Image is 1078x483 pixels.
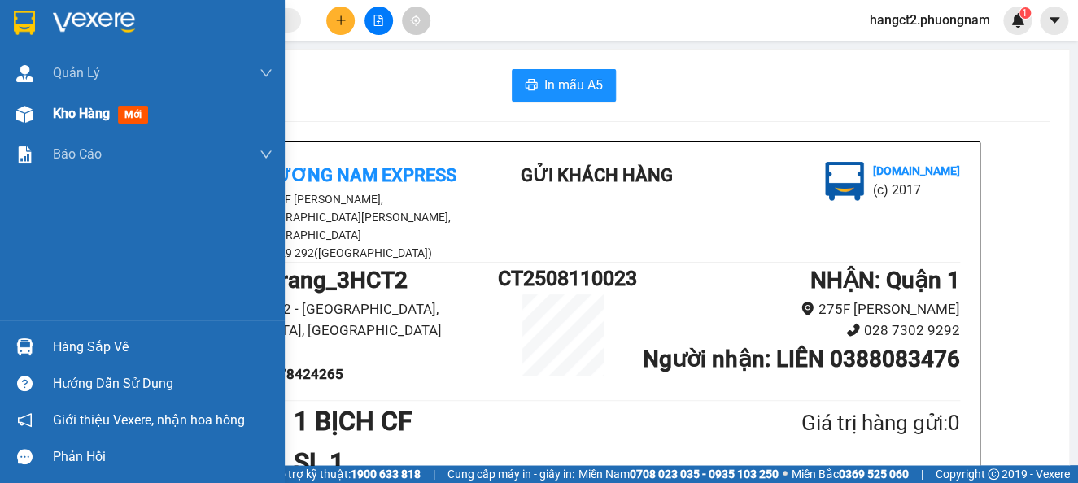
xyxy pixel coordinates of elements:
span: phone [846,323,860,337]
strong: 0369 525 060 [839,468,909,481]
b: NHẬN : Quận 1 [810,267,959,294]
button: printerIn mẫu A5 [512,69,616,102]
div: Hướng dẫn sử dụng [53,372,273,396]
span: | [921,465,923,483]
span: hangct2.phuongnam [857,10,1003,30]
span: printer [525,78,538,94]
span: Báo cáo [53,144,102,164]
button: aim [402,7,430,35]
span: caret-down [1047,13,1062,28]
img: icon-new-feature [1010,13,1025,28]
span: down [260,148,273,161]
li: 275F [PERSON_NAME], [GEOGRAPHIC_DATA][PERSON_NAME], [GEOGRAPHIC_DATA] [168,190,460,244]
img: logo.jpg [825,162,864,201]
span: In mẫu A5 [544,75,603,95]
span: down [260,67,273,80]
span: Cung cấp máy in - giấy in: [447,465,574,483]
li: 02583525657 [168,342,498,363]
span: question-circle [17,376,33,391]
span: environment [801,302,814,315]
b: [DOMAIN_NAME] [872,164,959,177]
li: 3H chung cư CT2 - [GEOGRAPHIC_DATA], [GEOGRAPHIC_DATA], [GEOGRAPHIC_DATA] [168,298,498,342]
span: message [17,449,33,464]
b: GỬI : Nha Trang_3HCT2 [168,267,408,294]
li: 1900 6519 - 0911 729 292([GEOGRAPHIC_DATA]) [168,244,460,262]
img: logo.jpg [177,20,216,59]
li: 275F [PERSON_NAME] [630,298,960,320]
span: Miền Nam [578,465,779,483]
b: [DOMAIN_NAME] [137,62,224,75]
h1: SL 1 [294,442,722,483]
span: ⚪️ [783,471,788,477]
img: warehouse-icon [16,338,33,355]
b: Người nhận : LIÊN 0388083476 [642,346,959,372]
img: warehouse-icon [16,106,33,123]
b: Gửi khách hàng [100,24,161,100]
strong: 0708 023 035 - 0935 103 250 [630,468,779,481]
div: Phản hồi [53,445,273,469]
img: warehouse-icon [16,65,33,82]
li: (c) 2017 [137,77,224,98]
li: 028 7302 9292 [630,320,960,342]
b: Gửi khách hàng [521,165,673,185]
span: 1 [1022,7,1028,19]
button: plus [326,7,355,35]
li: (c) 2017 [872,180,959,200]
span: notification [17,412,33,428]
img: logo-vxr [14,11,35,35]
span: Miền Bắc [792,465,909,483]
span: plus [335,15,347,26]
img: solution-icon [16,146,33,163]
button: file-add [364,7,393,35]
span: Giới thiệu Vexere, nhận hoa hồng [53,410,245,430]
h1: CT2508110023 [497,263,629,294]
span: copyright [988,468,999,480]
span: file-add [373,15,384,26]
h1: 1 BỊCH CF [294,401,722,442]
button: caret-down [1040,7,1068,35]
span: Quản Lý [53,63,100,83]
span: mới [118,106,148,124]
b: Phương Nam Express [20,105,89,210]
span: Hỗ trợ kỹ thuật: [271,465,421,483]
span: aim [410,15,421,26]
div: Giá trị hàng gửi: 0 [722,407,959,440]
span: | [433,465,435,483]
div: Hàng sắp về [53,335,273,359]
strong: 1900 633 818 [351,468,421,481]
span: Kho hàng [53,106,110,121]
sup: 1 [1019,7,1031,19]
b: Phương Nam Express [251,165,456,185]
